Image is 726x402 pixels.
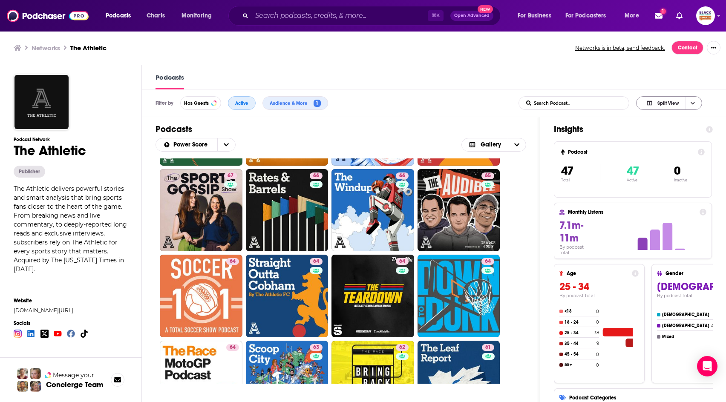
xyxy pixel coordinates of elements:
[559,280,639,293] h3: 25 - 34
[160,169,242,252] a: 67
[141,9,170,23] a: Charts
[14,298,128,304] span: Website
[46,380,104,389] h3: Concierge Team
[331,169,414,252] a: 66
[53,371,94,379] span: Message your
[657,101,679,106] span: Split View
[14,74,69,130] img: The Athletic logo
[569,395,726,401] h4: Podcast Categories
[313,343,319,352] span: 63
[160,255,242,337] a: 64
[399,257,405,266] span: 64
[310,172,323,179] a: 66
[235,101,248,106] span: Active
[310,344,323,351] a: 63
[230,257,236,266] span: 64
[565,10,606,22] span: For Podcasters
[246,169,328,252] a: 66
[565,362,594,368] h4: 55+
[662,312,713,317] h4: [DEMOGRAPHIC_DATA]
[30,381,41,392] img: Barbara Profile
[156,142,217,148] button: open menu
[7,8,89,24] img: Podchaser - Follow, Share and Rate Podcasts
[481,172,494,179] a: 65
[428,10,444,21] span: ⌘ K
[181,10,212,22] span: Monitoring
[156,73,184,89] a: Podcasts
[568,209,696,215] h4: Monthly Listens
[262,96,328,110] button: Audience & More1
[596,319,599,325] h4: 0
[14,307,120,313] a: [DOMAIN_NAME][URL]
[561,178,600,182] p: Total
[671,41,703,55] a: Contact
[314,100,321,107] span: 1
[156,100,173,106] h3: Filter by
[565,309,594,314] h4: <18
[396,344,409,351] a: 62
[310,258,323,265] a: 64
[559,219,583,244] span: 7.1m-11m
[32,44,60,52] a: Networks
[270,101,311,106] span: Audience & More
[674,178,687,182] p: Inactive
[674,164,680,178] span: 0
[228,172,233,180] span: 67
[662,323,709,328] h4: [DEMOGRAPHIC_DATA]
[567,270,628,276] h4: Age
[14,320,128,326] span: Socials
[396,258,409,265] a: 64
[14,166,45,178] button: Publisher
[70,44,107,52] a: The Athletic
[554,124,699,135] h1: Insights
[418,255,500,337] a: 64
[176,9,223,23] button: open menu
[100,9,142,23] button: open menu
[485,257,491,266] span: 64
[651,9,666,23] a: Show notifications dropdown
[481,258,494,265] a: 64
[697,356,717,376] div: Open Intercom Messenger
[636,96,702,110] button: Choose View
[246,255,328,337] a: 64
[560,9,619,23] button: open menu
[627,164,639,178] span: 47
[180,96,221,110] button: Has Guests
[331,255,414,337] a: 64
[568,149,694,155] h4: Podcast
[565,320,594,325] h4: 18 - 24
[461,138,527,152] button: Choose View
[572,44,668,52] button: Networks is in beta, send feedback.
[156,124,526,135] h1: Podcasts
[482,344,494,351] a: 61
[696,6,715,25] button: Show profile menu
[106,10,131,22] span: Podcasts
[226,258,239,265] a: 64
[173,142,210,148] span: Power Score
[711,323,717,329] h4: 44
[625,10,639,22] span: More
[559,244,594,256] h4: By podcast total
[565,330,592,336] h4: 25 - 34
[230,343,236,352] span: 64
[559,293,639,299] h4: By podcast total
[596,352,599,357] h4: 0
[561,164,573,178] span: 47
[481,142,501,148] span: Gallery
[418,169,500,252] a: 65
[14,142,128,159] h1: The Athletic
[596,341,599,346] h4: 9
[636,96,714,110] h2: Choose View
[478,5,493,13] span: New
[485,343,491,352] span: 61
[454,14,490,18] span: Open Advanced
[252,9,428,23] input: Search podcasts, credits, & more...
[696,6,715,25] img: User Profile
[565,341,595,346] h4: 35 - 44
[399,343,405,352] span: 62
[228,96,256,110] button: Active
